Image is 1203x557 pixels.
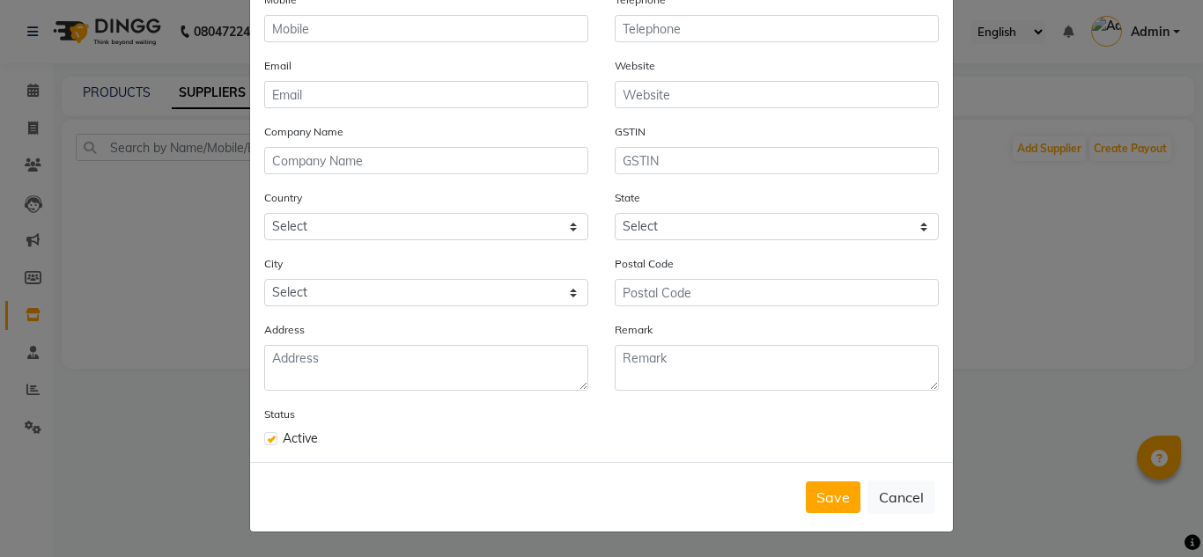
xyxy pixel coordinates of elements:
input: Website [615,81,939,108]
input: Company Name [264,147,588,174]
label: State [615,190,640,206]
label: Address [264,322,305,338]
label: City [264,256,283,272]
input: GSTIN [615,147,939,174]
input: Email [264,81,588,108]
input: Mobile [264,15,588,42]
label: Remark [615,322,653,338]
button: Save [806,481,860,513]
label: Company Name [264,124,343,140]
label: Status [264,407,295,422]
label: Country [264,190,302,206]
label: Website [615,58,655,74]
label: Postal Code [615,256,674,272]
button: Cancel [867,480,935,514]
label: GSTIN [615,124,646,140]
label: Email [264,58,292,74]
input: Postal Code [615,279,939,306]
span: Active [283,429,318,448]
input: Telephone [615,15,939,42]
